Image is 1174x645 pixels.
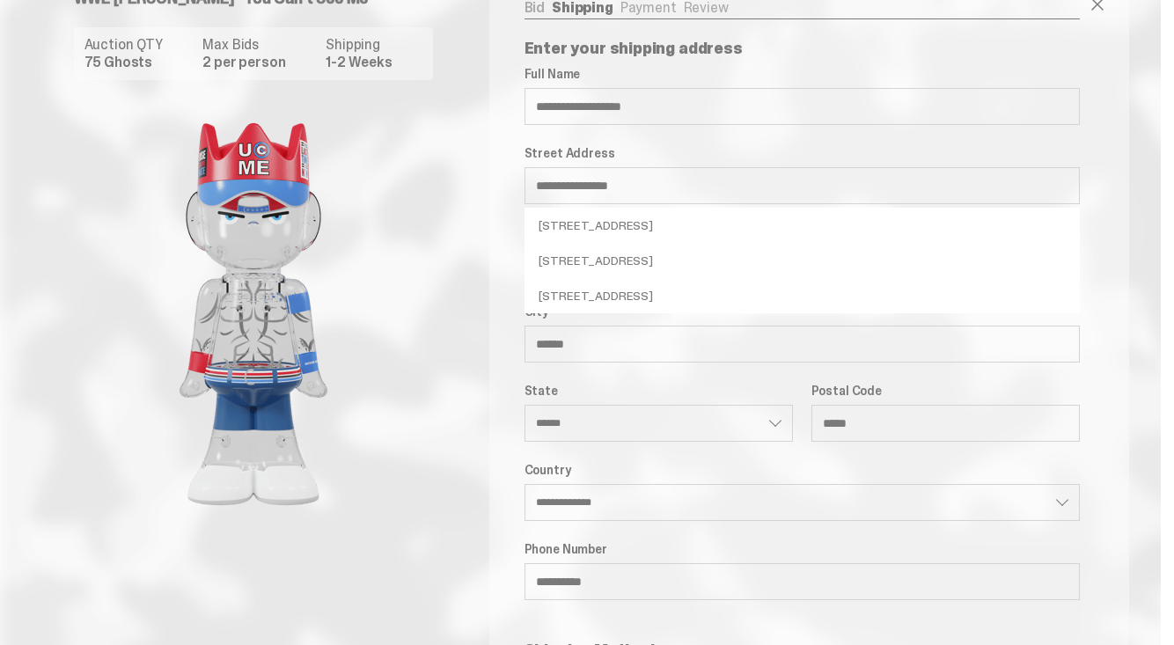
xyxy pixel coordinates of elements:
[525,463,1081,477] label: Country
[326,55,422,70] dd: 1-2 Weeks
[811,384,1081,398] label: Postal Code
[525,146,1081,160] label: Street Address
[525,67,1081,81] label: Full Name
[525,542,1081,556] label: Phone Number
[525,40,1081,56] p: Enter your shipping address
[525,384,794,398] label: State
[525,304,1081,319] label: City
[202,38,315,52] dt: Max Bids
[202,55,315,70] dd: 2 per person
[525,278,1081,313] li: [STREET_ADDRESS]
[525,208,1081,243] li: [STREET_ADDRESS]
[84,55,193,70] dd: 75 Ghosts
[84,38,193,52] dt: Auction QTY
[77,94,429,534] img: product image
[525,243,1081,278] li: [STREET_ADDRESS]
[326,38,422,52] dt: Shipping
